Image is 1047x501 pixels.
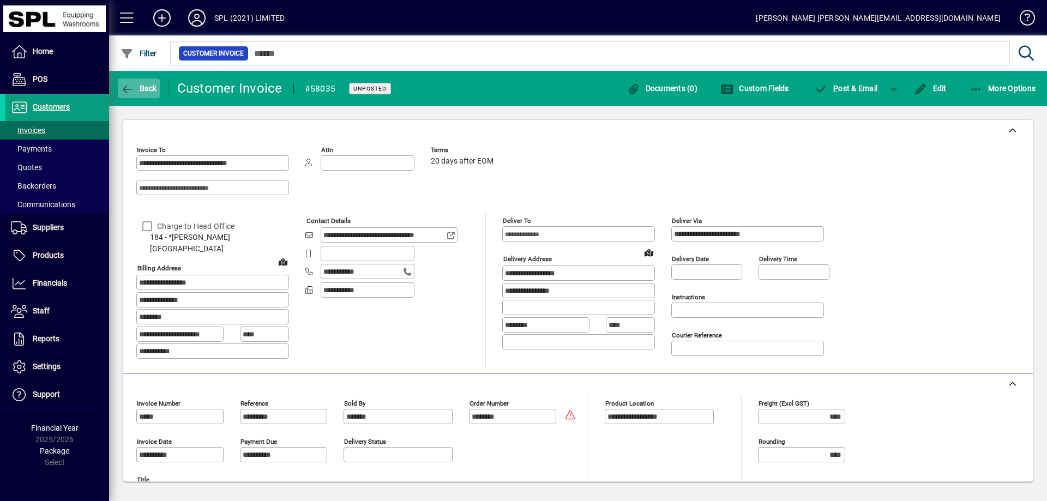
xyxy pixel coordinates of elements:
span: Quotes [11,163,42,172]
span: Financial Year [31,424,79,432]
mat-label: Attn [321,146,333,154]
span: Filter [121,49,157,58]
mat-label: Instructions [672,293,705,301]
button: Edit [911,79,949,98]
a: View on map [274,253,292,270]
mat-label: Rounding [759,437,785,445]
app-page-header-button: Back [109,79,169,98]
span: ost & Email [815,84,878,93]
span: Customer Invoice [183,48,244,59]
mat-label: Reference [240,399,268,407]
a: Suppliers [5,214,109,242]
span: Customers [33,102,70,111]
span: Unposted [353,85,387,92]
button: Custom Fields [718,79,792,98]
mat-label: Delivery time [759,255,797,263]
div: Customer Invoice [177,80,282,97]
button: Documents (0) [624,79,700,98]
mat-label: Product location [605,399,654,407]
span: Home [33,47,53,56]
mat-label: Freight (excl GST) [759,399,809,407]
span: Terms [431,147,496,154]
span: POS [33,75,47,83]
span: 184 - *[PERSON_NAME] [GEOGRAPHIC_DATA] [136,232,289,255]
button: More Options [967,79,1039,98]
a: Settings [5,353,109,381]
span: Back [121,84,157,93]
span: Edit [914,84,947,93]
mat-label: Delivery status [344,437,386,445]
a: Staff [5,298,109,325]
span: Backorders [11,182,56,190]
button: Post & Email [809,79,883,98]
div: #58035 [305,80,336,98]
button: Back [118,79,160,98]
button: Profile [179,8,214,28]
a: POS [5,66,109,93]
a: Home [5,38,109,65]
mat-label: Invoice To [137,146,166,154]
mat-label: Deliver To [503,217,531,225]
a: Backorders [5,177,109,195]
span: Settings [33,362,61,371]
a: Knowledge Base [1012,2,1033,38]
a: Payments [5,140,109,158]
span: Suppliers [33,223,64,232]
span: More Options [970,84,1036,93]
span: 20 days after EOM [431,157,494,166]
a: Quotes [5,158,109,177]
a: Support [5,381,109,408]
span: Package [40,446,69,455]
span: Documents (0) [627,84,697,93]
mat-label: Invoice date [137,437,172,445]
mat-label: Delivery date [672,255,709,263]
span: P [833,84,838,93]
mat-label: Title [137,475,149,483]
mat-label: Courier Reference [672,331,722,339]
a: Communications [5,195,109,214]
button: Add [145,8,179,28]
mat-label: Invoice number [137,399,180,407]
mat-label: Deliver via [672,217,702,225]
a: View on map [640,244,658,261]
a: Products [5,242,109,269]
span: Support [33,390,60,399]
span: Financials [33,279,67,287]
span: Reports [33,334,59,343]
span: Custom Fields [720,84,789,93]
span: Communications [11,200,75,209]
span: Staff [33,306,50,315]
button: Filter [118,44,160,63]
span: Products [33,251,64,259]
mat-label: Order number [470,399,509,407]
a: Invoices [5,121,109,140]
span: Payments [11,144,52,153]
div: [PERSON_NAME] [PERSON_NAME][EMAIL_ADDRESS][DOMAIN_NAME] [756,9,1001,27]
a: Financials [5,270,109,297]
span: Invoices [11,126,45,135]
mat-label: Payment due [240,437,277,445]
mat-label: Sold by [344,399,365,407]
div: SPL (2021) LIMITED [214,9,285,27]
a: Reports [5,325,109,353]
